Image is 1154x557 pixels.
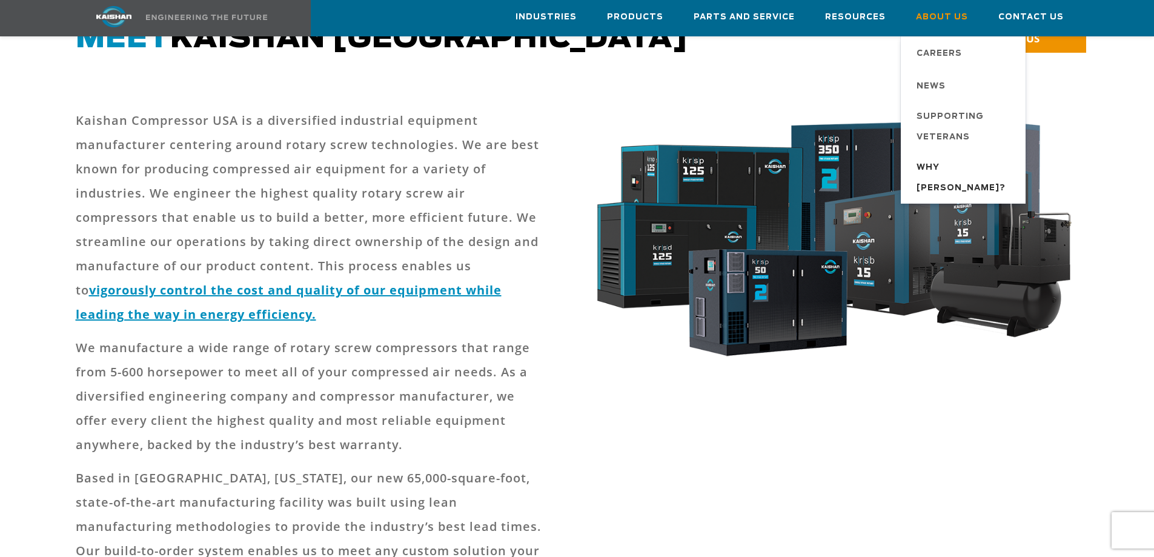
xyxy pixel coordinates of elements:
[76,282,502,322] a: vigorously control the cost and quality of our equipment while leading the way in energy efficiency.
[146,15,267,20] img: Engineering the future
[694,1,795,33] a: Parts and Service
[516,10,577,24] span: Industries
[825,10,886,24] span: Resources
[607,1,663,33] a: Products
[76,24,170,53] span: Meet
[904,36,1026,69] a: Careers
[607,10,663,24] span: Products
[904,153,1026,204] a: Why [PERSON_NAME]?
[917,107,1013,148] span: Supporting Veterans
[917,44,962,64] span: Careers
[585,108,1079,376] img: krsb
[916,1,968,33] a: About Us
[917,76,946,97] span: News
[68,6,159,27] img: kaishan logo
[516,1,577,33] a: Industries
[904,69,1026,102] a: News
[916,10,968,24] span: About Us
[998,10,1064,24] span: Contact Us
[998,1,1064,33] a: Contact Us
[76,108,546,327] p: Kaishan Compressor USA is a diversified industrial equipment manufacturer centering around rotary...
[76,24,689,53] span: Kaishan [GEOGRAPHIC_DATA]
[904,102,1026,153] a: Supporting Veterans
[694,10,795,24] span: Parts and Service
[76,336,546,457] p: We manufacture a wide range of rotary screw compressors that range from 5-600 horsepower to meet ...
[825,1,886,33] a: Resources
[917,158,1013,199] span: Why [PERSON_NAME]?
